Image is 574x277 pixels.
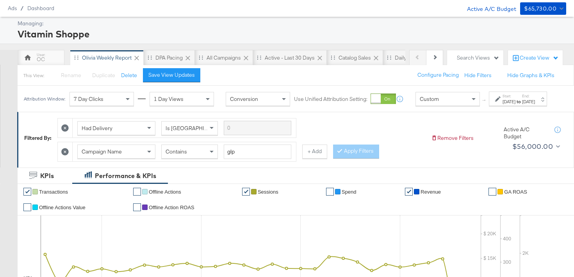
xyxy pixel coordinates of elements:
span: 1 Day Views [154,95,184,102]
div: [DATE] [503,99,515,105]
button: Save View Updates [143,68,200,82]
span: Contains [166,148,187,155]
input: Enter a search term [224,145,291,159]
div: Drag to reorder tab [331,55,335,60]
span: GA ROAS [504,189,527,195]
div: Drag to reorder tab [199,55,203,60]
span: Offline Action ROAS [149,205,194,210]
a: Dashboard [27,5,54,11]
div: $56,000.00 [512,141,553,152]
span: 7 Day Clicks [74,95,103,102]
div: Performance & KPIs [95,171,156,180]
span: Offline Actions [149,189,181,195]
div: Filtered By: [24,134,52,142]
button: $56,000.00 [509,140,562,153]
div: $65,730.00 [524,4,556,14]
span: Rename [61,72,81,79]
span: Offline Actions Value [39,205,86,210]
span: Campaign Name [82,148,122,155]
span: Sessions [258,189,278,195]
div: Vitamin Shoppe [18,27,564,41]
button: Hide Filters [464,72,492,79]
div: All Campaigns [207,54,241,62]
div: Drag to reorder tab [257,55,261,60]
a: ✔ [133,188,141,196]
div: OC [37,56,45,63]
span: Custom [420,95,439,102]
span: Spend [342,189,357,195]
button: + Add [302,145,327,159]
div: Olivia Weekly Report [82,54,132,62]
span: Revenue [421,189,441,195]
label: Start: [503,94,515,99]
div: This View: [23,72,44,79]
span: Had Delivery [82,125,112,132]
a: ✔ [23,203,31,211]
span: Is [GEOGRAPHIC_DATA] [166,125,225,132]
div: Search Views [457,54,499,62]
input: Enter a search term [224,121,291,135]
div: Daily Report [395,54,424,62]
a: ✔ [133,203,141,211]
div: Managing: [18,20,564,27]
div: DPA Pacing [155,54,183,62]
a: ✔ [405,188,413,196]
div: [DATE] [522,99,535,105]
a: ✔ [242,188,250,196]
div: Active - Last 30 Days [265,54,315,62]
span: / [17,5,27,11]
div: Active A/C Budget [459,2,516,14]
div: Attribution Window: [23,96,66,102]
label: End: [522,94,535,99]
label: Use Unified Attribution Setting: [294,95,367,103]
div: Create View [520,54,559,62]
div: Drag to reorder tab [74,55,78,60]
div: Save View Updates [148,71,195,79]
button: Remove Filters [431,134,474,142]
div: Drag to reorder tab [148,55,152,60]
a: ✔ [488,188,496,196]
a: ✔ [23,188,31,196]
span: ↑ [481,99,488,102]
button: Hide Graphs & KPIs [507,72,554,79]
span: Conversion [230,95,258,102]
span: Ads [8,5,17,11]
div: Catalog Sales [339,54,371,62]
button: $65,730.00 [520,2,566,15]
button: Configure Pacing [412,68,464,82]
span: Transactions [39,189,68,195]
div: Active A/C Budget [504,126,547,140]
strong: to [515,99,522,104]
div: Drag to reorder tab [387,55,391,60]
a: ✔ [326,188,334,196]
div: KPIs [40,171,54,180]
button: Delete [121,72,137,79]
span: Duplicate [92,72,115,79]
